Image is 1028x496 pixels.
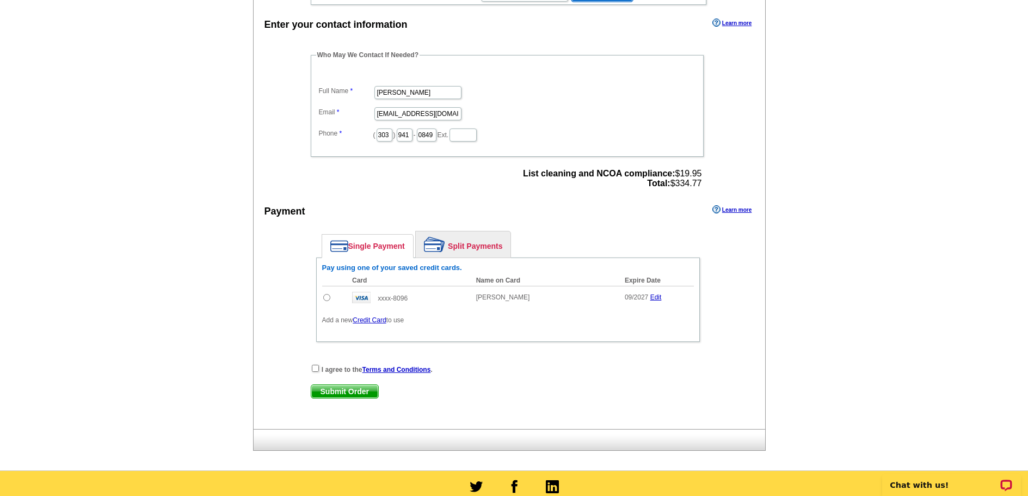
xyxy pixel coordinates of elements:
[712,205,752,214] a: Learn more
[316,126,698,143] dd: ( ) - Ext.
[322,315,694,325] p: Add a new to use
[362,366,431,373] a: Terms and Conditions
[619,275,694,286] th: Expire Date
[712,19,752,27] a: Learn more
[424,237,445,252] img: split-payment.png
[625,293,648,301] span: 09/2027
[319,128,373,138] label: Phone
[416,231,510,258] a: Split Payments
[352,292,371,303] img: visa.gif
[523,169,675,178] strong: List cleaning and NCOA compliance:
[523,169,701,188] span: $19.95 $334.77
[347,275,471,286] th: Card
[264,17,408,32] div: Enter your contact information
[319,86,373,96] label: Full Name
[647,179,670,188] strong: Total:
[476,293,530,301] span: [PERSON_NAME]
[319,107,373,117] label: Email
[353,316,386,324] a: Credit Card
[322,366,433,373] strong: I agree to the .
[650,293,662,301] a: Edit
[264,204,305,219] div: Payment
[330,240,348,252] img: single-payment.png
[378,295,408,302] span: xxxx-8096
[471,275,619,286] th: Name on Card
[875,462,1028,496] iframe: LiveChat chat widget
[311,385,378,398] span: Submit Order
[322,235,413,258] a: Single Payment
[322,264,694,272] h6: Pay using one of your saved credit cards.
[316,50,420,60] legend: Who May We Contact If Needed?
